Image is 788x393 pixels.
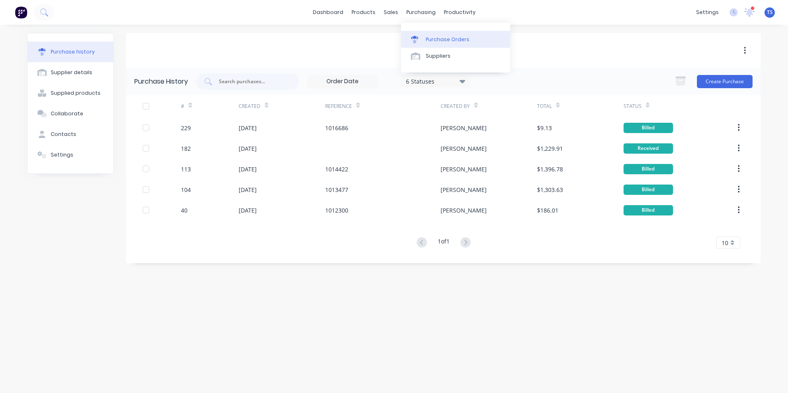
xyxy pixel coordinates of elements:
[181,144,191,153] div: 182
[325,206,348,215] div: 1012300
[181,206,188,215] div: 40
[380,6,402,19] div: sales
[697,75,753,88] button: Create Purchase
[181,165,191,173] div: 113
[624,164,673,174] div: Billed
[441,165,487,173] div: [PERSON_NAME]
[441,124,487,132] div: [PERSON_NAME]
[218,77,286,86] input: Search purchases...
[325,124,348,132] div: 1016686
[239,206,257,215] div: [DATE]
[181,103,184,110] div: #
[51,110,83,117] div: Collaborate
[28,83,113,103] button: Supplied products
[440,6,480,19] div: productivity
[347,6,380,19] div: products
[51,151,73,159] div: Settings
[308,75,377,88] input: Order Date
[402,6,440,19] div: purchasing
[28,124,113,145] button: Contacts
[239,165,257,173] div: [DATE]
[624,143,673,154] div: Received
[325,185,348,194] div: 1013477
[441,206,487,215] div: [PERSON_NAME]
[537,185,563,194] div: $1,303.63
[28,62,113,83] button: Supplier details
[537,165,563,173] div: $1,396.78
[624,205,673,215] div: Billed
[767,9,773,16] span: TS
[239,103,260,110] div: Created
[537,144,563,153] div: $1,229.91
[624,185,673,195] div: Billed
[406,77,465,85] div: 6 Statuses
[28,103,113,124] button: Collaborate
[426,52,450,60] div: Suppliers
[401,48,510,64] a: Suppliers
[438,237,450,249] div: 1 of 1
[51,89,101,97] div: Supplied products
[239,124,257,132] div: [DATE]
[537,103,552,110] div: Total
[441,103,470,110] div: Created By
[309,6,347,19] a: dashboard
[325,103,352,110] div: Reference
[51,69,92,76] div: Supplier details
[624,103,642,110] div: Status
[15,6,27,19] img: Factory
[134,77,188,87] div: Purchase History
[537,206,558,215] div: $186.01
[537,124,552,132] div: $9.13
[624,123,673,133] div: Billed
[51,131,76,138] div: Contacts
[239,185,257,194] div: [DATE]
[28,145,113,165] button: Settings
[28,42,113,62] button: Purchase history
[181,185,191,194] div: 104
[325,165,348,173] div: 1014422
[239,144,257,153] div: [DATE]
[401,31,510,47] a: Purchase Orders
[441,144,487,153] div: [PERSON_NAME]
[51,48,95,56] div: Purchase history
[692,6,723,19] div: settings
[441,185,487,194] div: [PERSON_NAME]
[722,239,728,247] span: 10
[181,124,191,132] div: 229
[426,36,469,43] div: Purchase Orders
